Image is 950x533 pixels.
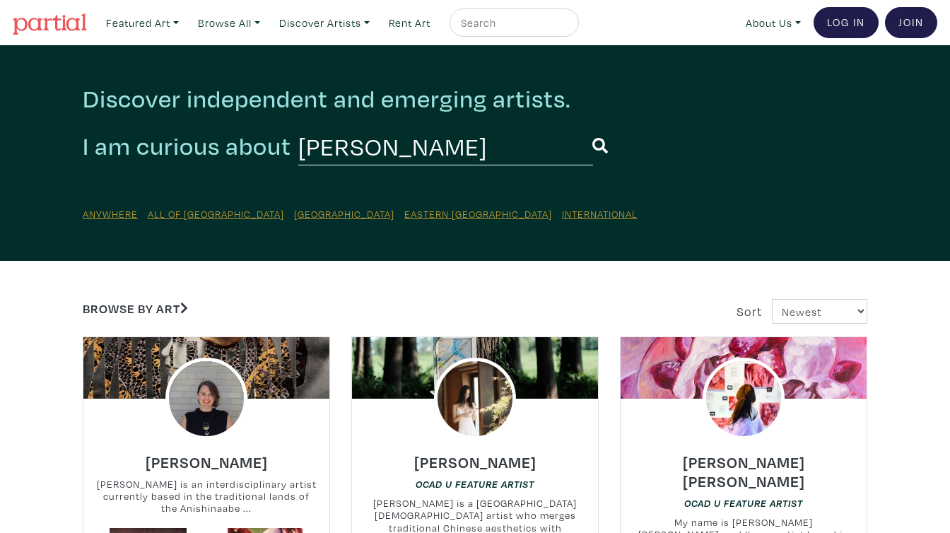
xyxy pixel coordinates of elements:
[885,7,937,38] a: Join
[814,7,879,38] a: Log In
[83,300,188,317] a: Browse by Art
[621,459,867,475] a: [PERSON_NAME] [PERSON_NAME]
[148,207,284,221] a: All of [GEOGRAPHIC_DATA]
[192,8,266,37] a: Browse All
[416,477,534,491] a: OCAD U Feature Artist
[459,14,565,32] input: Search
[146,449,268,465] a: [PERSON_NAME]
[739,8,807,37] a: About Us
[703,358,785,440] img: phpThumb.php
[100,8,185,37] a: Featured Art
[404,207,552,221] a: Eastern [GEOGRAPHIC_DATA]
[83,207,138,221] a: Anywhere
[165,358,247,440] img: phpThumb.php
[83,83,867,114] h2: Discover independent and emerging artists.
[684,496,803,510] a: OCAD U Feature Artist
[562,207,638,221] a: International
[273,8,376,37] a: Discover Artists
[83,131,291,162] h2: I am curious about
[83,478,329,515] small: [PERSON_NAME] is an interdisciplinary artist currently based in the traditional lands of the Anis...
[621,452,867,491] h6: [PERSON_NAME] [PERSON_NAME]
[684,498,803,509] em: OCAD U Feature Artist
[434,358,516,440] img: phpThumb.php
[414,452,536,471] h6: [PERSON_NAME]
[146,452,268,471] h6: [PERSON_NAME]
[737,303,762,320] span: Sort
[416,479,534,490] em: OCAD U Feature Artist
[414,449,536,465] a: [PERSON_NAME]
[294,207,394,221] a: [GEOGRAPHIC_DATA]
[382,8,437,37] a: Rent Art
